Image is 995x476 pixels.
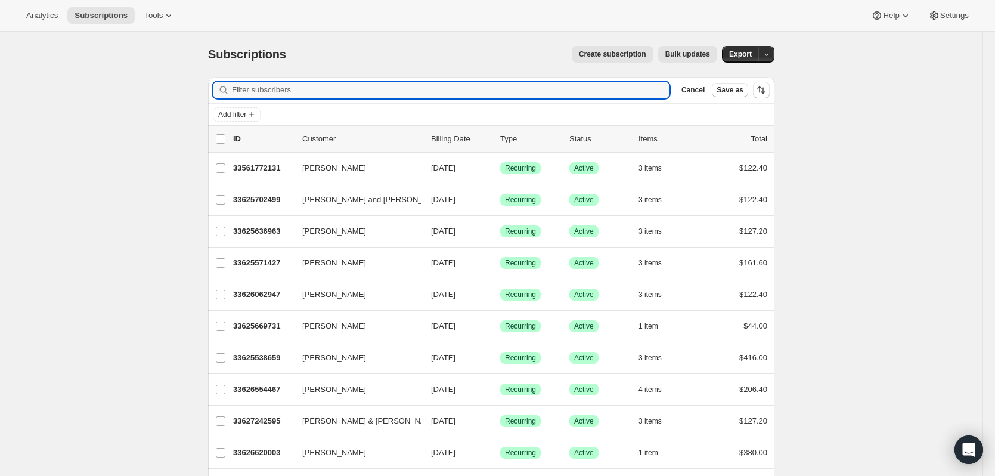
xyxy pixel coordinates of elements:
[638,191,675,208] button: 3 items
[574,353,594,363] span: Active
[638,133,698,145] div: Items
[431,448,455,457] span: [DATE]
[431,163,455,172] span: [DATE]
[144,11,163,20] span: Tools
[233,289,293,301] p: 33626062947
[638,353,662,363] span: 3 items
[739,258,767,267] span: $161.60
[638,444,671,461] button: 1 item
[729,50,752,59] span: Export
[295,190,414,209] button: [PERSON_NAME] and [PERSON_NAME]
[295,222,414,241] button: [PERSON_NAME]
[233,255,767,271] div: 33625571427[PERSON_NAME][DATE]SuccessRecurringSuccessActive3 items$161.60
[574,416,594,426] span: Active
[233,160,767,177] div: 33561772131[PERSON_NAME][DATE]SuccessRecurringSuccessActive3 items$122.40
[505,258,536,268] span: Recurring
[233,286,767,303] div: 33626062947[PERSON_NAME][DATE]SuccessRecurringSuccessActive3 items$122.40
[233,413,767,429] div: 33627242595[PERSON_NAME] & [PERSON_NAME][DATE]SuccessRecurringSuccessActive3 items$127.20
[638,322,658,331] span: 1 item
[638,416,662,426] span: 3 items
[739,385,767,394] span: $206.40
[505,448,536,458] span: Recurring
[638,223,675,240] button: 3 items
[233,133,767,145] div: IDCustomerBilling DateTypeStatusItemsTotal
[638,350,675,366] button: 3 items
[638,227,662,236] span: 3 items
[233,381,767,398] div: 33626554467[PERSON_NAME][DATE]SuccessRecurringSuccessActive4 items$206.40
[232,82,669,98] input: Filter subscribers
[574,163,594,173] span: Active
[505,227,536,236] span: Recurring
[712,83,748,97] button: Save as
[26,11,58,20] span: Analytics
[233,223,767,240] div: 33625636963[PERSON_NAME][DATE]SuccessRecurringSuccessActive3 items$127.20
[574,385,594,394] span: Active
[638,163,662,173] span: 3 items
[233,447,293,459] p: 33626620003
[233,350,767,366] div: 33625538659[PERSON_NAME][DATE]SuccessRecurringSuccessActive3 items$416.00
[505,195,536,205] span: Recurring
[302,320,366,332] span: [PERSON_NAME]
[864,7,918,24] button: Help
[233,225,293,237] p: 33625636963
[233,384,293,395] p: 33626554467
[954,435,983,464] div: Open Intercom Messenger
[751,133,767,145] p: Total
[233,318,767,335] div: 33625669731[PERSON_NAME][DATE]SuccessRecurringSuccessActive1 item$44.00
[638,381,675,398] button: 4 items
[574,448,594,458] span: Active
[302,133,421,145] p: Customer
[739,227,767,236] span: $127.20
[295,443,414,462] button: [PERSON_NAME]
[295,380,414,399] button: [PERSON_NAME]
[431,258,455,267] span: [DATE]
[638,195,662,205] span: 3 items
[302,257,366,269] span: [PERSON_NAME]
[638,255,675,271] button: 3 items
[431,227,455,236] span: [DATE]
[574,227,594,236] span: Active
[302,384,366,395] span: [PERSON_NAME]
[505,322,536,331] span: Recurring
[638,448,658,458] span: 1 item
[431,353,455,362] span: [DATE]
[302,289,366,301] span: [PERSON_NAME]
[681,85,705,95] span: Cancel
[302,194,447,206] span: [PERSON_NAME] and [PERSON_NAME]
[431,133,491,145] p: Billing Date
[302,225,366,237] span: [PERSON_NAME]
[658,46,717,63] button: Bulk updates
[574,195,594,205] span: Active
[431,416,455,425] span: [DATE]
[218,110,246,119] span: Add filter
[677,83,709,97] button: Cancel
[500,133,560,145] div: Type
[739,448,767,457] span: $380.00
[233,415,293,427] p: 33627242595
[295,159,414,178] button: [PERSON_NAME]
[569,133,629,145] p: Status
[572,46,653,63] button: Create subscription
[233,352,293,364] p: 33625538659
[574,258,594,268] span: Active
[137,7,182,24] button: Tools
[233,320,293,332] p: 33625669731
[739,195,767,204] span: $122.40
[722,46,759,63] button: Export
[739,163,767,172] span: $122.40
[579,50,646,59] span: Create subscription
[505,290,536,299] span: Recurring
[638,160,675,177] button: 3 items
[665,50,710,59] span: Bulk updates
[233,162,293,174] p: 33561772131
[302,447,366,459] span: [PERSON_NAME]
[638,290,662,299] span: 3 items
[638,385,662,394] span: 4 items
[883,11,899,20] span: Help
[505,353,536,363] span: Recurring
[717,85,743,95] span: Save as
[233,444,767,461] div: 33626620003[PERSON_NAME][DATE]SuccessRecurringSuccessActive1 item$380.00
[208,48,286,61] span: Subscriptions
[233,257,293,269] p: 33625571427
[638,413,675,429] button: 3 items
